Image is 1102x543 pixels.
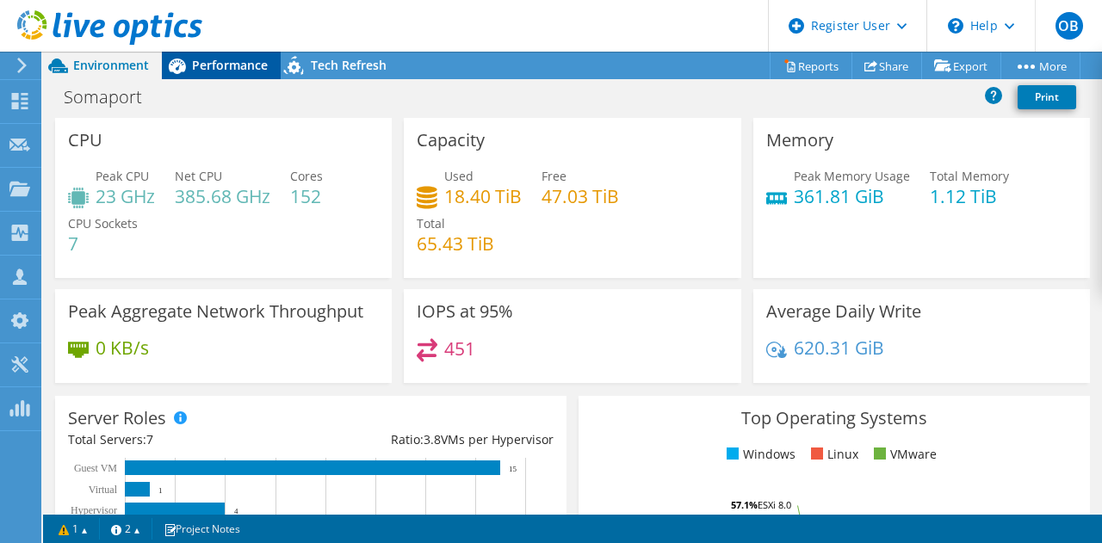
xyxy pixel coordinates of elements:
h4: 23 GHz [96,187,155,206]
span: CPU Sockets [68,215,138,231]
tspan: ESXi 8.0 [758,498,791,511]
h3: CPU [68,131,102,150]
text: 1 [158,486,163,495]
span: Net CPU [175,168,222,184]
svg: \n [948,18,963,34]
span: 3.8 [424,431,441,447]
h4: 152 [290,187,323,206]
span: Used [444,168,474,184]
h1: Somaport [56,88,169,107]
li: VMware [870,445,937,464]
h4: 620.31 GiB [794,338,884,357]
h3: Average Daily Write [766,302,921,321]
h3: Server Roles [68,409,166,428]
li: Windows [722,445,796,464]
h3: Peak Aggregate Network Throughput [68,302,363,321]
h4: 65.43 TiB [417,234,494,253]
text: 4 [234,507,238,515]
a: Print [1018,85,1076,109]
li: Linux [807,445,858,464]
h4: 1.12 TiB [930,187,1009,206]
h4: 361.81 GiB [794,187,910,206]
span: Free [542,168,566,184]
a: Project Notes [152,518,252,540]
div: Total Servers: [68,430,311,449]
span: OB [1056,12,1083,40]
span: 7 [146,431,153,447]
a: Reports [770,52,852,79]
h3: Memory [766,131,833,150]
span: Total Memory [930,168,1009,184]
h4: 0 KB/s [96,338,149,357]
h4: 385.68 GHz [175,187,270,206]
span: Total [417,215,445,231]
span: Cores [290,168,323,184]
h3: IOPS at 95% [417,302,513,321]
span: Peak Memory Usage [794,168,910,184]
a: More [1000,52,1080,79]
h4: 47.03 TiB [542,187,619,206]
a: 2 [99,518,152,540]
span: Performance [192,57,268,73]
span: Peak CPU [96,168,149,184]
h4: 18.40 TiB [444,187,522,206]
a: Export [921,52,1001,79]
span: Environment [73,57,149,73]
div: Ratio: VMs per Hypervisor [311,430,554,449]
h3: Capacity [417,131,485,150]
tspan: 57.1% [731,498,758,511]
h3: Top Operating Systems [591,409,1077,428]
h4: 7 [68,234,138,253]
text: Hypervisor [71,504,117,516]
h4: 451 [444,339,475,358]
span: Tech Refresh [311,57,387,73]
text: 15 [509,465,517,473]
a: 1 [46,518,100,540]
text: Virtual [89,484,118,496]
a: Share [851,52,922,79]
text: Guest VM [74,462,117,474]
